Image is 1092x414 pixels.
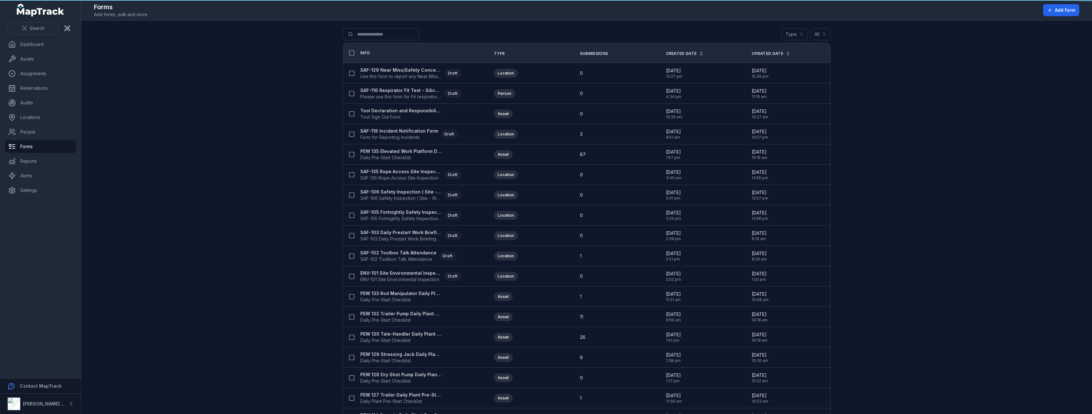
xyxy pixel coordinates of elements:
[360,371,442,378] strong: PEW 128 Dry Shot Pump Daily Plant Pre-Start
[360,250,436,256] strong: SAF-102 Toolbox Talk Attendance
[666,311,681,323] time: 5/21/2025, 9:50:31 AM
[360,317,442,323] span: Daily Pre-Start Checklist
[360,94,442,100] span: Please use this form for Fit respiratory test declaration
[494,130,518,139] div: Location
[666,236,681,241] span: 2:28 pm
[752,169,768,175] span: [DATE]
[494,272,518,281] div: Location
[360,392,442,398] strong: PEW 127 Trailer Daily Plant Pre-Start
[360,195,442,201] span: SAF-106 Safety Inspection ( Site - Weekly )
[666,291,681,302] time: 5/21/2025, 11:21:47 AM
[494,312,513,321] div: Asset
[444,170,461,179] div: Draft
[666,155,681,160] span: 1:57 pm
[666,297,681,302] span: 11:21 am
[360,114,442,120] span: Tool Sign Out Form
[360,189,442,195] strong: SAF-106 Safety Inspection ( Site - Weekly )
[666,291,681,297] span: [DATE]
[752,68,769,79] time: 9/10/2025, 12:39:14 PM
[752,372,768,378] span: [DATE]
[666,51,704,56] a: Created Date
[5,96,76,109] a: Audits
[360,128,438,134] strong: SAF-118 Incident Notification Form
[439,252,456,260] div: Draft
[752,392,768,399] span: [DATE]
[666,250,681,262] time: 6/2/2025, 2:21:17 PM
[752,338,768,343] span: 10:19 am
[580,212,583,219] span: 0
[360,168,461,181] a: SAF-135 Rope Access Site InspectionSAF-135 Rope Access Site InspectionDraft
[752,108,768,115] span: [DATE]
[752,94,767,99] span: 11:16 am
[23,401,75,406] strong: [PERSON_NAME] Group
[94,11,148,18] span: Add forms, edit and more.
[752,128,768,135] span: [DATE]
[360,209,442,215] strong: SAF-105 Fortnightly Safety Inspection (Yard)
[666,271,681,282] time: 6/2/2025, 2:02:08 PM
[752,128,768,140] time: 9/10/2025, 12:57:09 PM
[30,25,44,31] span: Search
[666,196,681,201] span: 2:41 pm
[360,276,442,283] span: ENV-101 Site Environmental Inspection
[580,354,583,361] span: 6
[580,192,583,198] span: 0
[666,332,681,343] time: 5/20/2025, 1:51:15 PM
[580,151,586,158] span: 87
[360,331,442,337] strong: PEW 130 Tele-Handler Daily Plant Pre-Start
[752,399,768,404] span: 10:23 am
[752,210,768,216] span: [DATE]
[666,392,682,399] span: [DATE]
[752,51,783,56] span: Updated Date
[5,53,76,65] a: Assets
[752,51,790,56] a: Updated Date
[1055,7,1075,13] span: Add form
[752,311,768,318] span: [DATE]
[360,209,461,222] a: SAF-105 Fortnightly Safety Inspection (Yard)SAF-105 Fortnightly Safety Inspection (Yard)Draft
[666,51,697,56] span: Created Date
[580,90,583,97] span: 0
[752,108,768,120] time: 9/5/2025, 10:27:25 AM
[752,88,767,99] time: 9/10/2025, 11:16:36 AM
[360,87,442,94] strong: SAF-116 Respirator Fit Test - Silica and Asbestos Awareness
[580,51,608,56] span: Submissions
[5,140,76,153] a: Forms
[752,358,768,363] span: 10:20 am
[360,297,442,303] span: Daily Pre-Start Checklist
[494,373,513,382] div: Asset
[752,277,767,282] span: 1:02 pm
[752,175,768,181] span: 12:56 pm
[666,311,681,318] span: [DATE]
[752,189,768,201] time: 9/10/2025, 12:57:19 PM
[360,290,442,297] strong: PEW 133 Rod Manipulator Daily Plant Pre-Start
[752,135,768,140] span: 12:57 pm
[494,252,518,260] div: Location
[752,291,769,297] span: [DATE]
[494,333,513,342] div: Asset
[360,337,442,344] span: Daily Pre-Start Checklist
[752,378,768,384] span: 10:22 am
[752,250,767,262] time: 9/9/2025, 8:20:12 AM
[5,155,76,168] a: Reports
[666,149,681,155] span: [DATE]
[360,175,442,181] span: SAF-135 Rope Access Site Inspection
[494,69,518,78] div: Location
[5,67,76,80] a: Assignments
[580,314,583,320] span: 11
[580,273,583,279] span: 0
[666,128,681,140] time: 8/14/2025, 8:51:45 AM
[360,331,442,344] a: PEW 130 Tele-Handler Daily Plant Pre-StartDaily Pre-Start Checklist
[360,229,461,242] a: SAF-103 Daily Prestart Work Briefing Attendance RegisterSAF-103 Daily Prestart Work Briefing Atte...
[666,352,681,363] time: 5/20/2025, 1:38:24 PM
[580,233,583,239] span: 0
[666,216,681,221] span: 2:29 pm
[666,250,681,257] span: [DATE]
[752,297,769,302] span: 10:08 am
[752,196,768,201] span: 12:57 pm
[666,88,682,94] span: [DATE]
[360,236,442,242] span: SAF-103 Daily Prestart Work Briefing Attendance Register
[360,148,442,154] strong: PEW 135 Elevated Work Platform Daily Pre-Start Checklist
[360,398,442,404] span: Daily Plant Pre-Start Checklist
[666,108,682,120] time: 9/5/2025, 10:20:42 AM
[666,189,681,196] span: [DATE]
[360,250,456,262] a: SAF-102 Toolbox Talk AttendanceSAF-102 Toolbox Talk AttendanceDraft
